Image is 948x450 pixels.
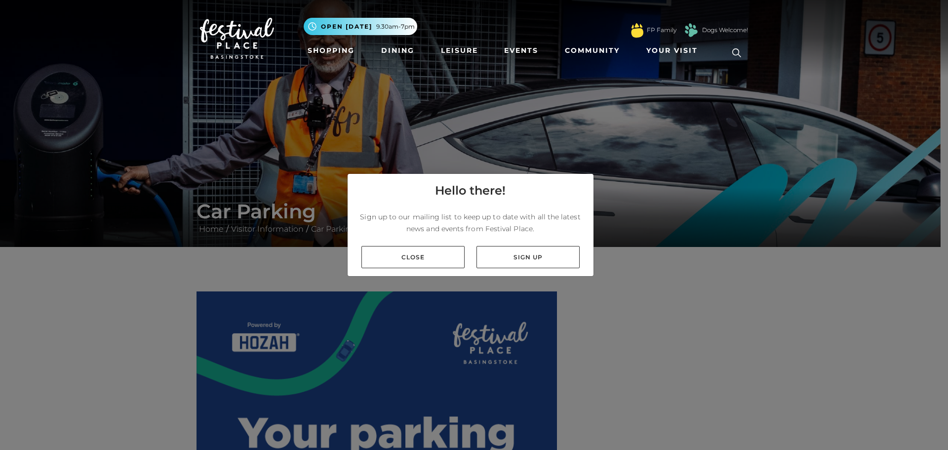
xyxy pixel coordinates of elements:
a: Your Visit [642,41,707,60]
h4: Hello there! [435,182,506,200]
span: Your Visit [646,45,698,56]
a: Shopping [304,41,358,60]
p: Sign up to our mailing list to keep up to date with all the latest news and events from Festival ... [355,211,586,235]
a: Community [561,41,624,60]
button: Open [DATE] 9.30am-7pm [304,18,417,35]
a: Dining [377,41,418,60]
a: Sign up [476,246,580,268]
a: Dogs Welcome! [702,26,748,35]
span: Open [DATE] [321,22,372,31]
a: Leisure [437,41,482,60]
a: Close [361,246,465,268]
span: 9.30am-7pm [376,22,415,31]
a: Events [500,41,542,60]
img: Festival Place Logo [200,18,274,59]
a: FP Family [647,26,676,35]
